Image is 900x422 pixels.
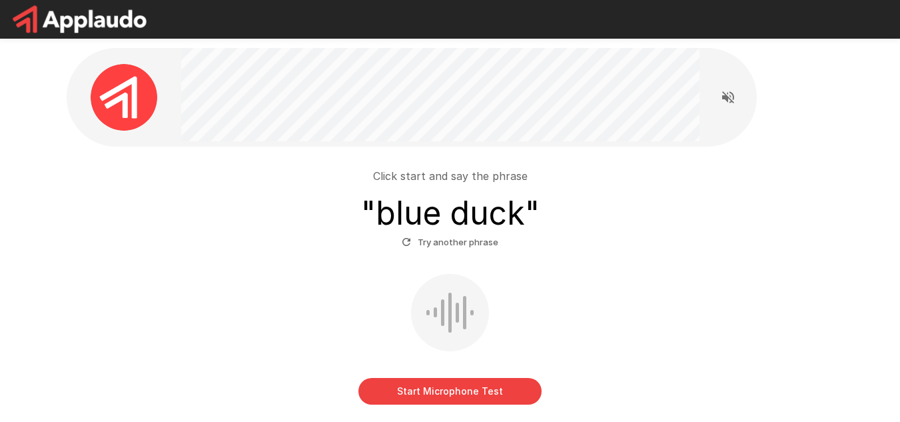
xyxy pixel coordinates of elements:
p: Click start and say the phrase [373,168,528,184]
button: Try another phrase [398,232,502,253]
button: Start Microphone Test [358,378,542,405]
img: applaudo_avatar.png [91,64,157,131]
button: Read questions aloud [715,84,741,111]
h3: " blue duck " [361,195,540,232]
